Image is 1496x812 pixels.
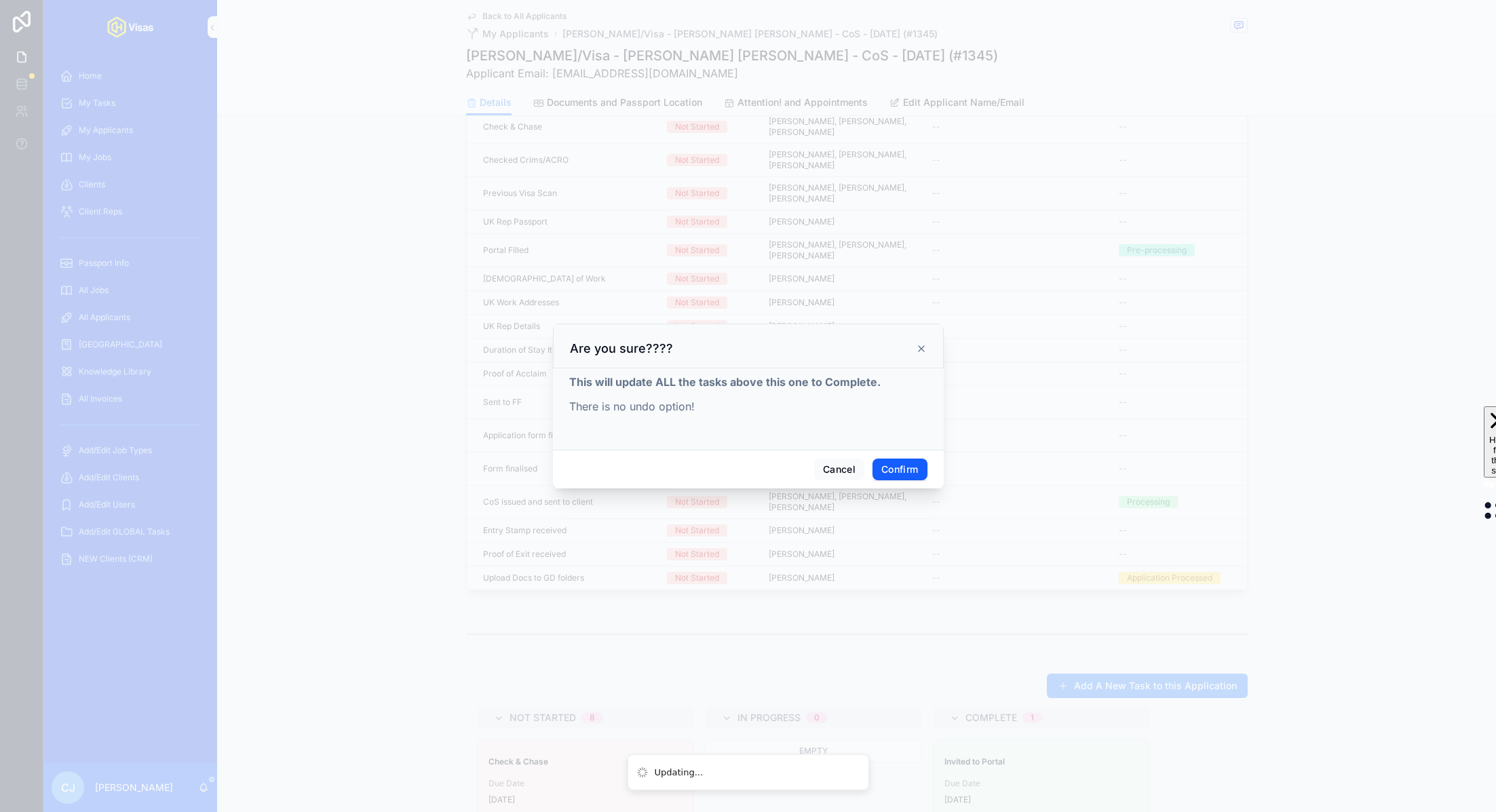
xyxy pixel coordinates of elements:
[569,398,927,414] p: There is no undo option!
[814,459,864,480] button: Cancel
[569,375,881,389] strong: This will update ALL the tasks above this one to Complete.
[570,341,673,357] h3: Are you sure????
[655,766,704,779] div: Updating...
[872,459,927,480] button: Confirm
